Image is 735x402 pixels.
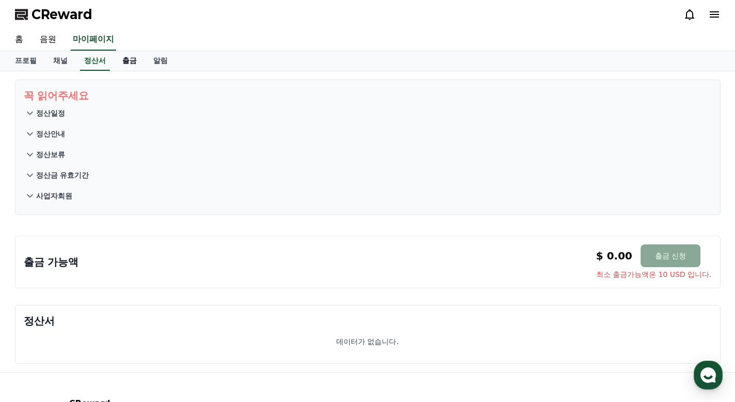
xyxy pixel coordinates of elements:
[36,108,65,118] p: 정산일정
[596,269,712,280] span: 최소 출금가능액은 10 USD 입니다.
[336,336,399,347] p: 데이터가 없습니다.
[24,123,712,144] button: 정산안내
[133,316,198,342] a: 설정
[80,51,110,71] a: 정산서
[24,185,712,206] button: 사업자회원
[7,29,31,51] a: 홈
[596,249,632,263] p: $ 0.00
[24,255,79,269] p: 출금 가능액
[24,165,712,185] button: 정산금 유효기간
[45,51,76,71] a: 채널
[94,332,107,341] span: 대화
[36,170,89,180] p: 정산금 유효기간
[36,149,65,160] p: 정산보류
[31,29,64,51] a: 음원
[145,51,176,71] a: 알림
[3,316,68,342] a: 홈
[68,316,133,342] a: 대화
[24,314,712,328] p: 정산서
[7,51,45,71] a: 프로필
[36,129,65,139] p: 정산안내
[24,144,712,165] button: 정산보류
[24,103,712,123] button: 정산일정
[36,191,72,201] p: 사업자회원
[32,332,39,340] span: 홈
[71,29,116,51] a: 마이페이지
[159,332,172,340] span: 설정
[641,244,700,267] button: 출금 신청
[15,6,92,23] a: CReward
[31,6,92,23] span: CReward
[24,88,712,103] p: 꼭 읽어주세요
[114,51,145,71] a: 출금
